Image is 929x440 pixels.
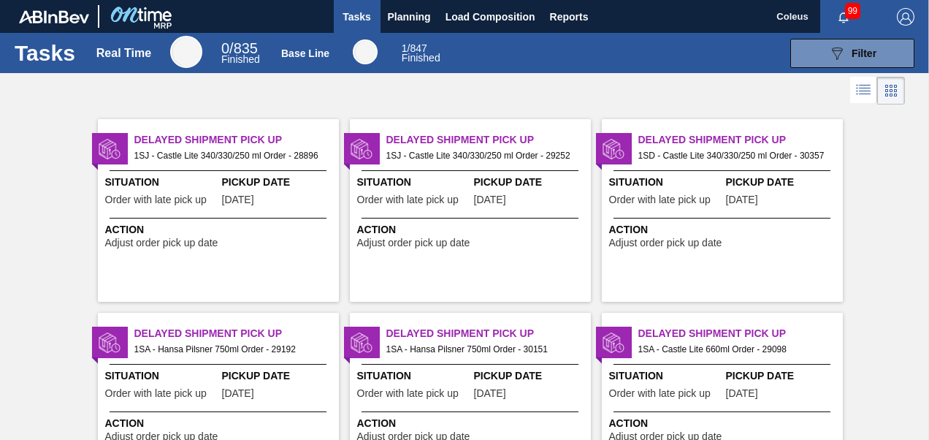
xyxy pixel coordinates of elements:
[609,416,839,431] span: Action
[638,341,831,357] span: 1SA - Castle Lite 660ml Order - 29098
[474,194,506,205] span: 06/24/2025
[474,368,587,384] span: Pickup Date
[221,40,258,56] span: / 835
[105,194,207,205] span: Order with late pick up
[96,47,151,60] div: Real Time
[134,148,327,164] span: 1SJ - Castle Lite 340/330/250 ml Order - 28896
[609,194,711,205] span: Order with late pick up
[726,368,839,384] span: Pickup Date
[638,132,843,148] span: Delayed Shipment Pick Up
[105,388,207,399] span: Order with late pick up
[474,388,506,399] span: 07/25/2025
[134,132,339,148] span: Delayed Shipment Pick Up
[550,8,589,26] span: Reports
[603,332,624,354] img: status
[474,175,587,190] span: Pickup Date
[877,77,905,105] div: Card Vision
[221,40,229,56] span: 0
[105,416,335,431] span: Action
[603,138,624,160] img: status
[357,368,470,384] span: Situation
[341,8,373,26] span: Tasks
[353,39,378,64] div: Base Line
[402,52,440,64] span: Finished
[222,175,335,190] span: Pickup Date
[897,8,914,26] img: Logout
[15,45,75,61] h1: Tasks
[134,326,339,341] span: Delayed Shipment Pick Up
[170,36,202,68] div: Real Time
[222,194,254,205] span: 06/10/2025
[386,341,579,357] span: 1SA - Hansa Pilsner 750ml Order - 30151
[790,39,914,68] button: Filter
[357,388,459,399] span: Order with late pick up
[357,175,470,190] span: Situation
[402,42,408,54] span: 1
[638,326,843,341] span: Delayed Shipment Pick Up
[19,10,89,23] img: TNhmsLtSVTkK8tSr43FrP2fwEKptu5GPRR3wAAAABJRU5ErkJggg==
[402,42,427,54] span: / 847
[105,368,218,384] span: Situation
[351,138,372,160] img: status
[105,222,335,238] span: Action
[99,138,121,160] img: status
[820,7,867,27] button: Notifications
[222,368,335,384] span: Pickup Date
[105,175,218,190] span: Situation
[357,238,470,249] span: Adjust order pick up date
[638,148,831,164] span: 1SD - Castle Lite 340/330/250 ml Order - 30357
[386,148,579,164] span: 1SJ - Castle Lite 340/330/250 ml Order - 29252
[357,222,587,238] span: Action
[609,175,722,190] span: Situation
[221,53,260,65] span: Finished
[609,222,839,238] span: Action
[281,48,329,59] div: Base Line
[388,8,431,26] span: Planning
[99,332,121,354] img: status
[609,368,722,384] span: Situation
[609,238,722,249] span: Adjust order pick up date
[446,8,535,26] span: Load Composition
[105,238,218,249] span: Adjust order pick up date
[609,388,711,399] span: Order with late pick up
[357,194,459,205] span: Order with late pick up
[357,416,587,431] span: Action
[351,332,372,354] img: status
[726,194,758,205] span: 08/01/2025
[726,175,839,190] span: Pickup Date
[852,48,876,59] span: Filter
[850,77,877,105] div: List Vision
[134,341,327,357] span: 1SA - Hansa Pilsner 750ml Order - 29192
[221,42,260,64] div: Real Time
[386,326,591,341] span: Delayed Shipment Pick Up
[402,44,440,63] div: Base Line
[222,388,254,399] span: 06/20/2025
[726,388,758,399] span: 06/13/2025
[845,3,860,19] span: 99
[386,132,591,148] span: Delayed Shipment Pick Up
